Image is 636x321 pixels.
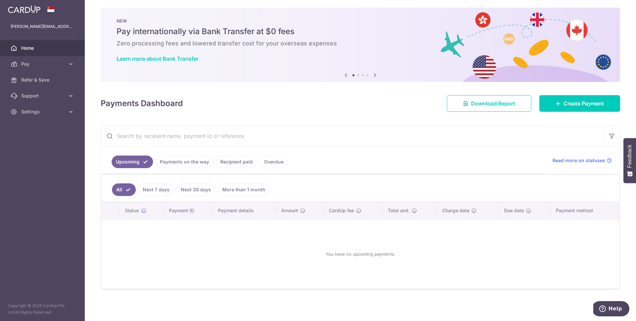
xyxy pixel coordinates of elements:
[117,39,604,47] h6: Zero processing fees and lowered transfer cost for your overseas expenses
[623,138,636,183] button: Feedback - Show survey
[593,301,629,318] iframe: Opens a widget where you can find more information
[627,145,633,168] span: Feedback
[216,156,257,168] a: Recipient paid
[21,61,65,67] span: Pay
[471,99,515,107] span: Download Report
[447,95,531,112] a: Download Report
[138,183,174,196] a: Next 7 days
[553,157,605,164] span: Read more on statuses
[109,225,611,283] div: You have no upcoming payments.
[504,207,524,214] span: Due date
[388,207,410,214] span: Total amt.
[218,183,270,196] a: More than 1 month
[213,202,276,219] th: Payment details
[112,183,136,196] a: All
[21,108,65,115] span: Settings
[125,207,139,214] span: Status
[101,8,620,82] img: Bank transfer banner
[117,26,604,37] h5: Pay internationally via Bank Transfer at $0 fees
[329,207,354,214] span: CardUp fee
[260,156,288,168] a: Overdue
[551,202,619,219] th: Payment method
[164,202,213,219] th: Payment ID
[553,157,612,164] a: Read more on statuses
[21,93,65,99] span: Support
[21,45,65,51] span: Home
[11,23,74,30] p: [PERSON_NAME][EMAIL_ADDRESS][DOMAIN_NAME]
[563,99,604,107] span: Create Payment
[177,183,215,196] a: Next 30 days
[539,95,620,112] a: Create Payment
[117,18,604,24] p: NEW
[101,97,183,109] h4: Payments Dashboard
[117,55,198,62] a: Learn more about Bank Transfer
[8,5,40,13] img: CardUp
[442,207,469,214] span: Charge date
[112,156,153,168] a: Upcoming
[156,156,213,168] a: Payments on the way
[101,125,604,147] input: Search by recipient name, payment id or reference
[21,77,65,83] span: Refer & Save
[281,207,298,214] span: Amount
